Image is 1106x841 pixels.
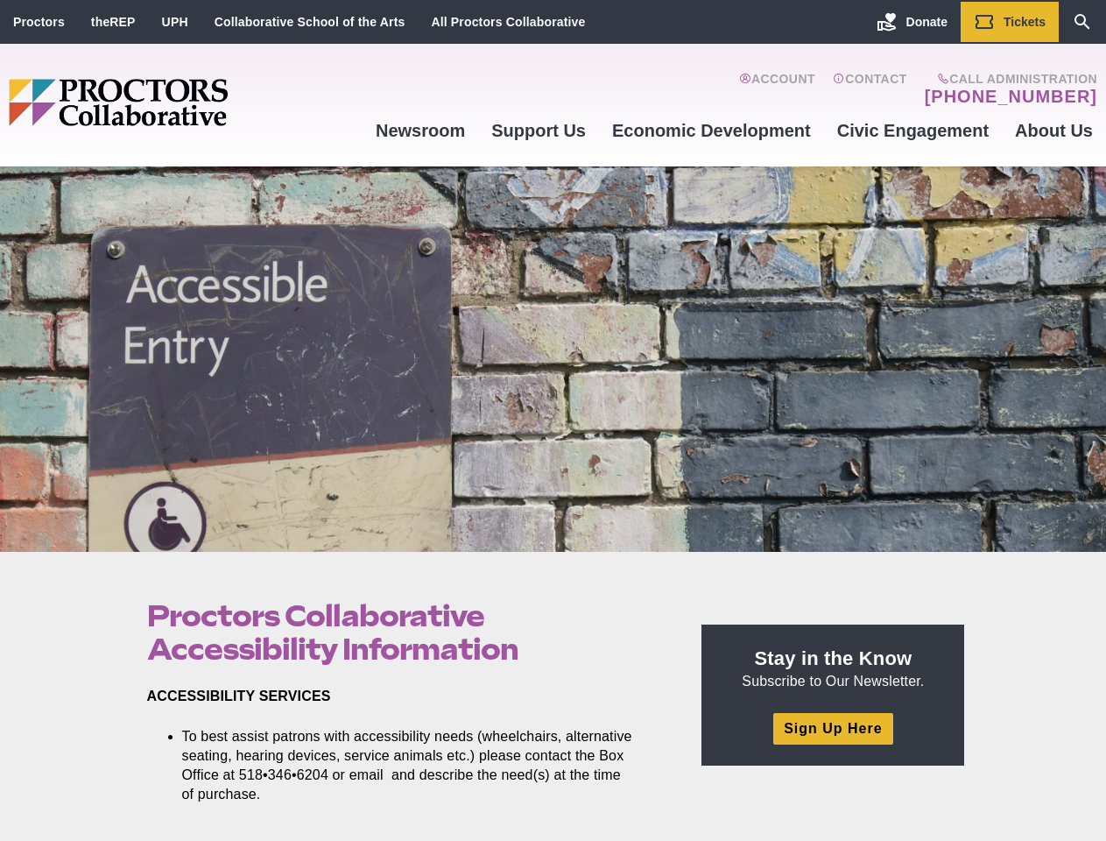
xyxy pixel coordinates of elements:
[91,15,136,29] a: theREP
[863,2,961,42] a: Donate
[906,15,947,29] span: Donate
[1002,107,1106,154] a: About Us
[773,713,892,744] a: Sign Up Here
[215,15,405,29] a: Collaborative School of the Arts
[147,689,331,703] strong: ACCESSIBILITY SERVICES
[824,107,1002,154] a: Civic Engagement
[599,107,824,154] a: Economic Development
[13,15,65,29] a: Proctors
[919,72,1097,86] span: Call Administration
[755,647,912,669] strong: Stay in the Know
[478,107,599,154] a: Support Us
[363,107,478,154] a: Newsroom
[722,646,943,691] p: Subscribe to Our Newsletter.
[925,86,1097,107] a: [PHONE_NUMBER]
[431,15,585,29] a: All Proctors Collaborative
[162,15,188,29] a: UPH
[739,72,815,107] a: Account
[1004,15,1046,29] span: Tickets
[9,79,363,126] img: Proctors logo
[1059,2,1106,42] a: Search
[147,599,662,666] h1: Proctors Collaborative Accessibility Information
[833,72,907,107] a: Contact
[182,727,636,804] li: To best assist patrons with accessibility needs (wheelchairs, alternative seating, hearing device...
[961,2,1059,42] a: Tickets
